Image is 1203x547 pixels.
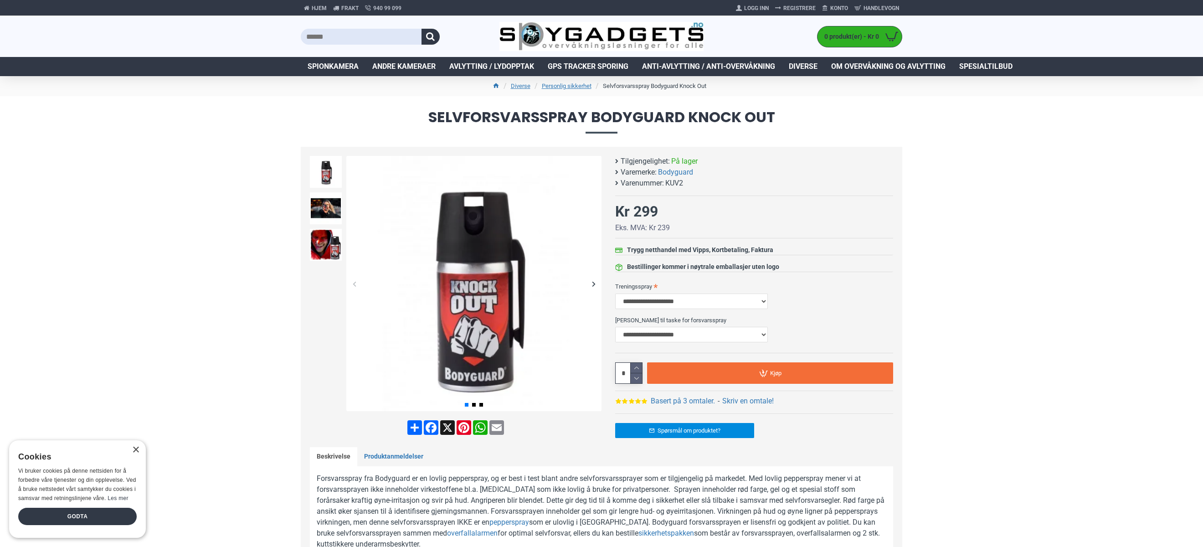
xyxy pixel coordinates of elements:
[18,508,137,525] div: Godta
[548,61,628,72] span: GPS Tracker Sporing
[671,156,698,167] span: På lager
[372,61,436,72] span: Andre kameraer
[439,420,456,435] a: X
[615,313,893,327] label: [PERSON_NAME] til taske for forsvarsspray
[301,110,902,133] span: Selvforsvarsspray Bodyguard Knock Out
[959,61,1013,72] span: Spesialtilbud
[770,370,781,376] span: Kjøp
[312,4,327,12] span: Hjem
[301,57,365,76] a: Spionkamera
[346,156,601,411] img: Forsvarsspray - Lovlig Pepperspray - SpyGadgets.no
[365,57,442,76] a: Andre kameraer
[772,1,819,15] a: Registrere
[489,517,529,528] a: pepperspray
[621,178,664,189] b: Varenummer:
[658,167,693,178] a: Bodyguard
[542,82,591,91] a: Personlig sikkerhet
[851,1,902,15] a: Handlevogn
[830,4,848,12] span: Konto
[310,156,342,188] img: Forsvarsspray - Lovlig Pepperspray - SpyGadgets.no
[586,276,601,292] div: Next slide
[447,528,498,539] a: overfallalarmen
[357,447,430,466] a: Produktanmeldelser
[744,4,769,12] span: Logg Inn
[627,262,779,272] div: Bestillinger kommer i nøytrale emballasjer uten logo
[310,192,342,224] img: Forsvarsspray - Lovlig Pepperspray - SpyGadgets.no
[465,403,468,407] span: Go to slide 1
[722,396,774,407] a: Skriv en omtale!
[642,61,775,72] span: Anti-avlytting / Anti-overvåkning
[499,22,704,52] img: SpyGadgets.no
[373,4,401,12] span: 940 99 099
[635,57,782,76] a: Anti-avlytting / Anti-overvåkning
[449,61,534,72] span: Avlytting / Lydopptak
[472,403,476,407] span: Go to slide 2
[456,420,472,435] a: Pinterest
[18,468,136,501] span: Vi bruker cookies på denne nettsiden for å forbedre våre tjenester og din opplevelse. Ved å bruke...
[472,420,488,435] a: WhatsApp
[479,403,483,407] span: Go to slide 3
[952,57,1019,76] a: Spesialtilbud
[541,57,635,76] a: GPS Tracker Sporing
[310,447,357,466] a: Beskrivelse
[615,423,754,438] a: Spørsmål om produktet?
[831,61,946,72] span: Om overvåkning og avlytting
[819,1,851,15] a: Konto
[341,4,359,12] span: Frakt
[308,61,359,72] span: Spionkamera
[621,167,657,178] b: Varemerke:
[651,396,715,407] a: Basert på 3 omtaler.
[733,1,772,15] a: Logg Inn
[817,32,881,41] span: 0 produkt(er) - Kr 0
[638,528,694,539] a: sikkerhetspakken
[665,178,683,189] span: KUV2
[346,276,362,292] div: Previous slide
[864,4,899,12] span: Handlevogn
[442,57,541,76] a: Avlytting / Lydopptak
[423,420,439,435] a: Facebook
[511,82,530,91] a: Diverse
[132,447,139,454] div: Close
[488,420,505,435] a: Email
[783,4,816,12] span: Registrere
[18,447,131,467] div: Cookies
[621,156,670,167] b: Tilgjengelighet:
[817,26,902,47] a: 0 produkt(er) - Kr 0
[782,57,824,76] a: Diverse
[615,279,893,294] label: Treningsspray
[108,495,128,501] a: Les mer, opens a new window
[310,229,342,261] img: Forsvarsspray - Lovlig Pepperspray - SpyGadgets.no
[718,397,720,405] b: -
[627,245,773,255] div: Trygg netthandel med Vipps, Kortbetaling, Faktura
[615,201,658,222] div: Kr 299
[406,420,423,435] a: انشر
[824,57,952,76] a: Om overvåkning og avlytting
[789,61,817,72] span: Diverse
